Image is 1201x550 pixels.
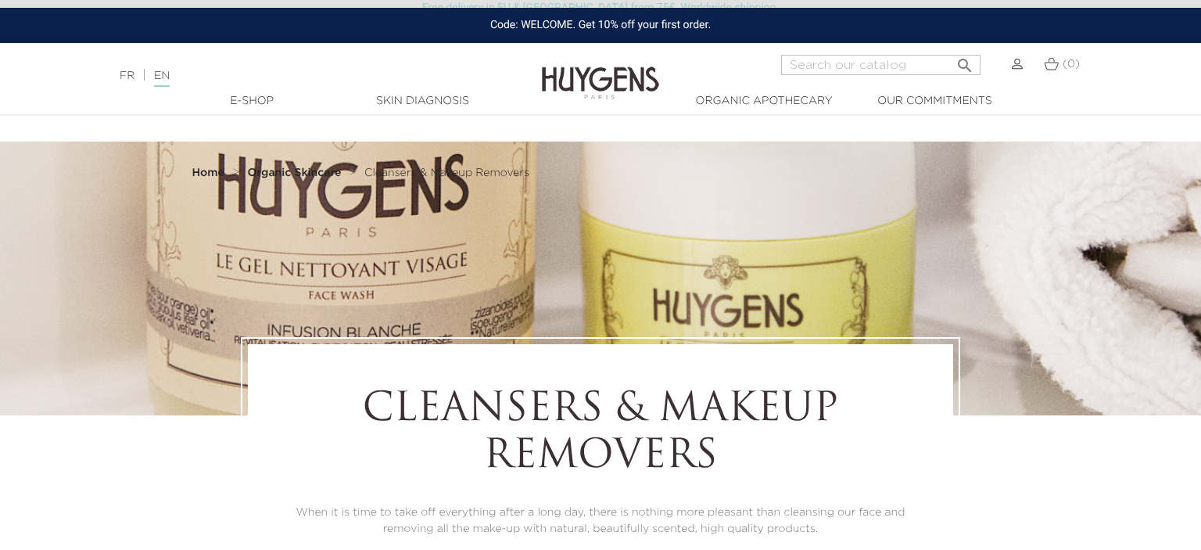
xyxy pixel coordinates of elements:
[542,41,659,102] img: Huygens
[192,167,224,178] strong: Home
[955,52,974,70] i: 
[120,70,134,81] a: FR
[686,93,842,110] a: Organic Apothecary
[112,67,489,85] div: |
[174,93,330,110] a: E-Shop
[364,167,529,179] a: Cleansers & Makeup Removers
[248,167,346,179] a: Organic Skincare
[291,387,910,481] h1: Cleansers & Makeup Removers
[154,70,170,87] a: EN
[781,55,981,75] input: Search
[856,93,1013,110] a: Our commitments
[291,505,910,537] p: When it is time to take off everything after a long day, there is nothing more pleasant than clea...
[1063,59,1080,70] span: (0)
[364,167,529,178] span: Cleansers & Makeup Removers
[344,93,500,110] a: Skin Diagnosis
[192,167,228,179] a: Home
[951,50,979,71] button: 
[248,167,342,178] strong: Organic Skincare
